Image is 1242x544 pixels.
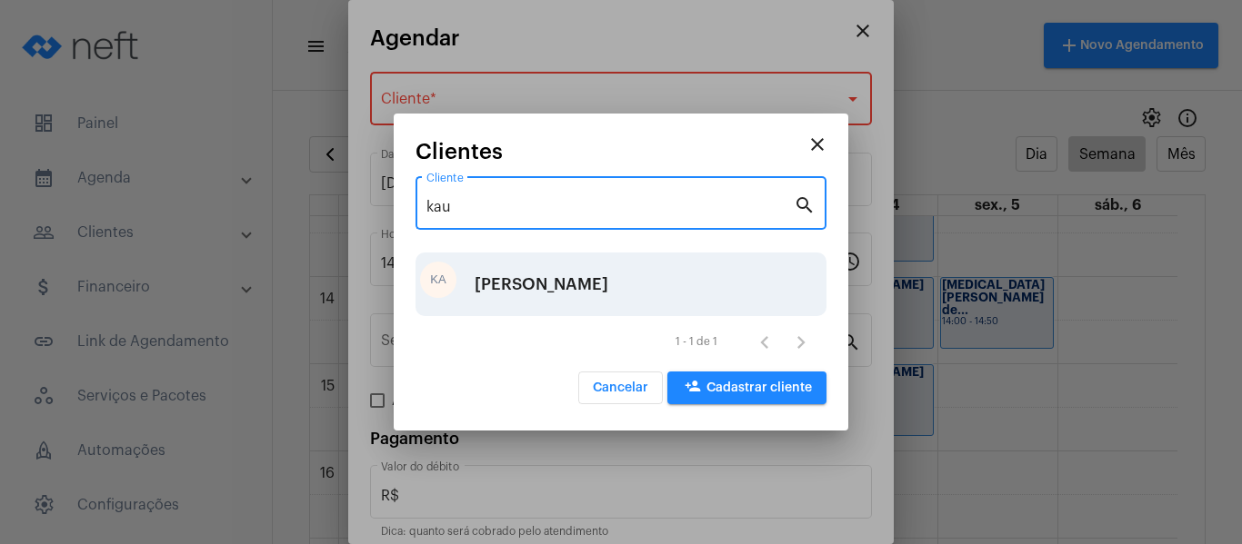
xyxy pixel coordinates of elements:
mat-icon: person_add [682,378,704,400]
span: Clientes [416,140,503,163]
div: KA [420,262,456,298]
span: Cancelar [593,381,648,394]
button: Cadastrar cliente [667,371,826,404]
button: Próxima página [783,323,819,360]
div: 1 - 1 de 1 [676,336,717,348]
mat-icon: close [806,134,828,155]
input: Pesquisar cliente [426,199,794,215]
button: Página anterior [746,323,783,360]
button: Cancelar [578,371,663,404]
mat-icon: search [794,193,816,215]
div: [PERSON_NAME] [475,257,608,312]
span: Cadastrar cliente [682,381,812,394]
